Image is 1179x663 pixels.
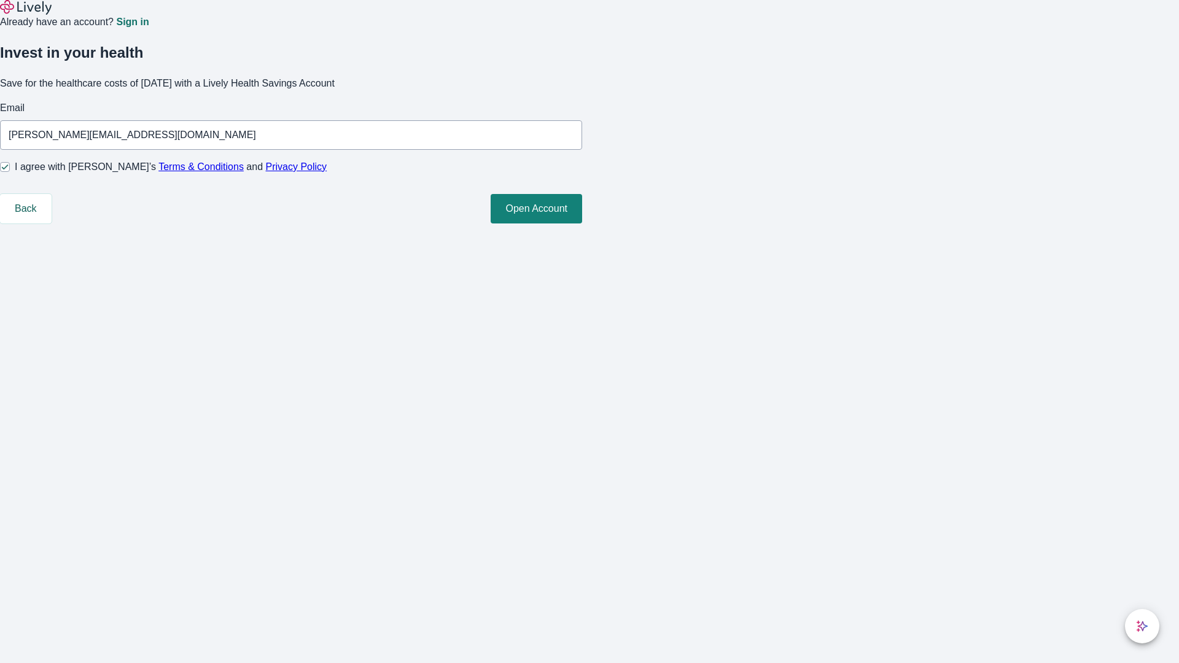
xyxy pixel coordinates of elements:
button: chat [1125,609,1159,643]
span: I agree with [PERSON_NAME]’s and [15,160,327,174]
svg: Lively AI Assistant [1136,620,1148,632]
a: Privacy Policy [266,161,327,172]
a: Sign in [116,17,149,27]
button: Open Account [491,194,582,223]
a: Terms & Conditions [158,161,244,172]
